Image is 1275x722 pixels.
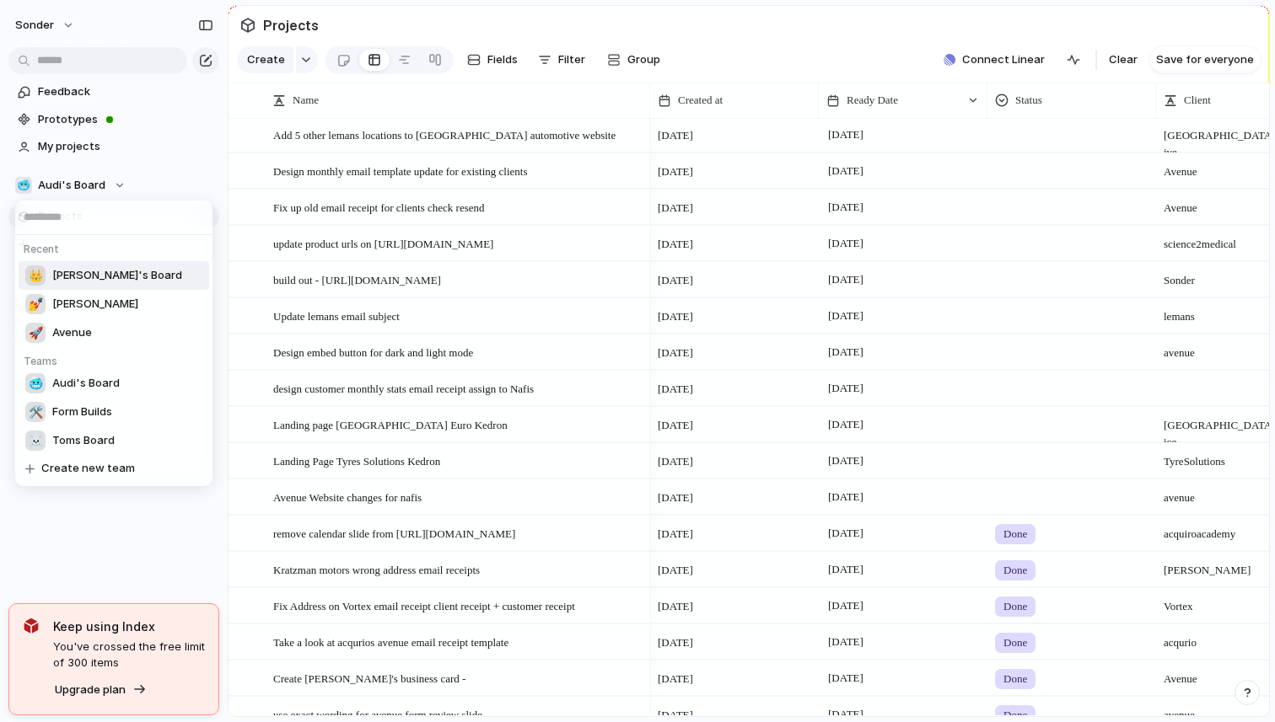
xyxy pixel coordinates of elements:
span: [PERSON_NAME]'s Board [52,267,182,284]
h5: Recent [19,235,214,257]
div: 🚀 [25,323,46,343]
h5: Teams [19,347,214,369]
div: 🥶 [25,373,46,393]
span: Create new team [41,460,135,477]
span: Audi's Board [52,375,120,392]
span: Form Builds [52,404,112,420]
div: 👑 [25,265,46,286]
span: [PERSON_NAME] [52,296,138,313]
span: Avenue [52,324,92,341]
div: ☠️ [25,431,46,451]
div: 💅 [25,294,46,314]
span: Toms Board [52,432,115,449]
div: 🛠️ [25,402,46,422]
